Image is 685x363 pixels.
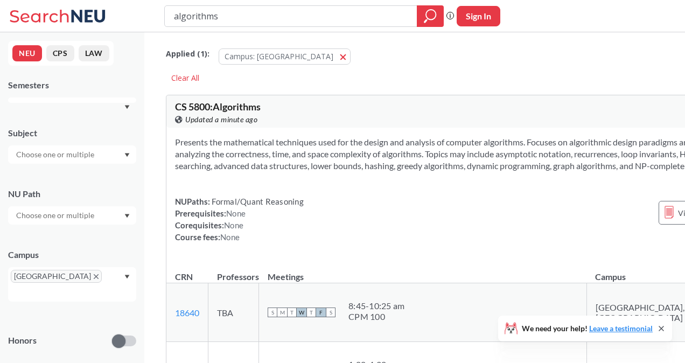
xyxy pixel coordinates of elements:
[173,7,409,25] input: Class, professor, course number, "phrase"
[297,308,306,317] span: W
[268,308,277,317] span: S
[220,232,240,242] span: None
[424,9,437,24] svg: magnifying glass
[224,220,243,230] span: None
[175,101,261,113] span: CS 5800 : Algorithms
[185,114,257,125] span: Updated a minute ago
[208,260,259,283] th: Professors
[8,267,136,302] div: [GEOGRAPHIC_DATA]X to remove pillDropdown arrow
[79,45,109,61] button: LAW
[8,127,136,139] div: Subject
[11,270,102,283] span: [GEOGRAPHIC_DATA]X to remove pill
[277,308,287,317] span: M
[417,5,444,27] div: magnifying glass
[8,206,136,225] div: Dropdown arrow
[175,308,199,318] a: 18640
[316,308,326,317] span: F
[457,6,500,26] button: Sign In
[287,308,297,317] span: T
[124,105,130,109] svg: Dropdown arrow
[46,45,74,61] button: CPS
[348,311,404,322] div: CPM 100
[11,148,101,161] input: Choose one or multiple
[8,249,136,261] div: Campus
[166,70,205,86] div: Clear All
[589,324,653,333] a: Leave a testimonial
[124,153,130,157] svg: Dropdown arrow
[306,308,316,317] span: T
[11,209,101,222] input: Choose one or multiple
[348,301,404,311] div: 8:45 - 10:25 am
[8,188,136,200] div: NU Path
[8,145,136,164] div: Dropdown arrow
[522,325,653,332] span: We need your help!
[175,271,193,283] div: CRN
[219,48,351,65] button: Campus: [GEOGRAPHIC_DATA]
[94,274,99,279] svg: X to remove pill
[8,79,136,91] div: Semesters
[175,196,304,243] div: NUPaths: Prerequisites: Corequisites: Course fees:
[210,197,304,206] span: Formal/Quant Reasoning
[208,283,259,342] td: TBA
[124,214,130,218] svg: Dropdown arrow
[166,48,209,60] span: Applied ( 1 ):
[259,260,587,283] th: Meetings
[226,208,246,218] span: None
[8,334,37,347] p: Honors
[326,308,335,317] span: S
[124,275,130,279] svg: Dropdown arrow
[12,45,42,61] button: NEU
[225,51,333,61] span: Campus: [GEOGRAPHIC_DATA]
